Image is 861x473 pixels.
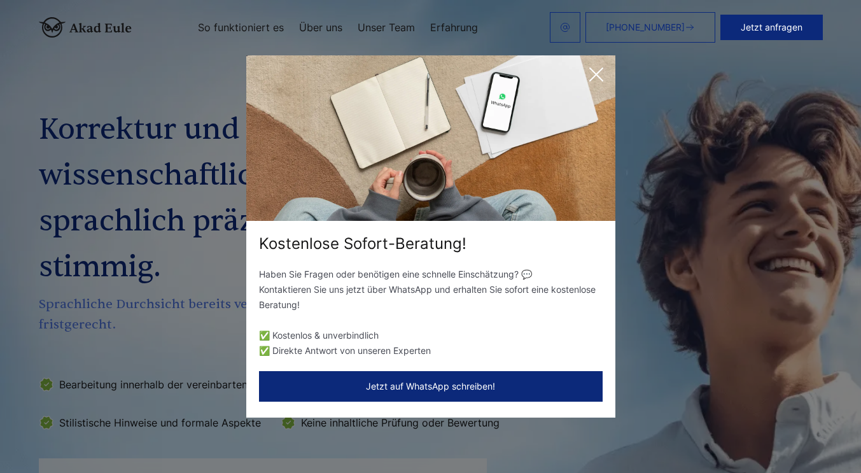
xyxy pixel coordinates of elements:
[720,15,823,40] button: Jetzt anfragen
[198,22,284,32] a: So funktioniert es
[430,22,478,32] a: Erfahrung
[259,267,603,313] p: Haben Sie Fragen oder benötigen eine schnelle Einschätzung? 💬 Kontaktieren Sie uns jetzt über Wha...
[39,17,132,38] img: logo
[560,22,570,32] img: email
[606,22,685,32] span: [PHONE_NUMBER]
[299,22,342,32] a: Über uns
[259,328,603,343] li: ✅ Kostenlos & unverbindlich
[259,343,603,358] li: ✅ Direkte Antwort von unseren Experten
[259,371,603,402] button: Jetzt auf WhatsApp schreiben!
[246,55,615,221] img: exit
[246,234,615,254] div: Kostenlose Sofort-Beratung!
[358,22,415,32] a: Unser Team
[585,12,715,43] a: [PHONE_NUMBER]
